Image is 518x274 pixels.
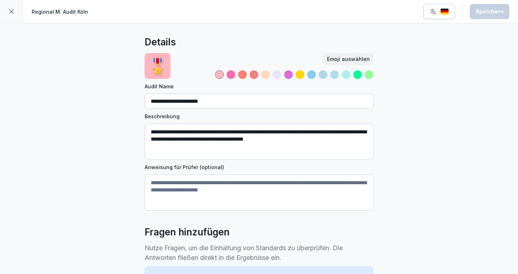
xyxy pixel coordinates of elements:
[145,83,373,90] label: Audit Name
[470,4,509,19] button: Speichern
[148,55,167,78] p: 🎖️
[145,243,373,262] p: Nutze Fragen, um die Einhaltung von Standards zu überprüfen. Die Antworten fließen direkt in die ...
[145,112,373,120] label: Beschreibung
[145,163,373,171] label: Anweisung für Prüfer (optional)
[327,55,370,63] div: Emoji auswählen
[145,225,230,239] h2: Fragen hinzufügen
[145,35,176,49] h2: Details
[440,8,449,15] img: de.svg
[32,8,88,16] p: Regional M. Audit Köln
[476,8,504,16] div: Speichern
[323,53,373,65] button: Emoji auswählen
